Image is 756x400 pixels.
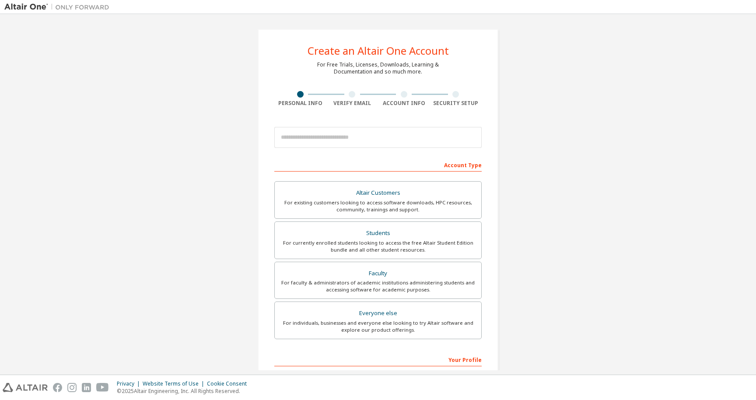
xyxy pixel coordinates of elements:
div: For currently enrolled students looking to access the free Altair Student Edition bundle and all ... [280,239,476,253]
img: instagram.svg [67,383,77,392]
div: Personal Info [274,100,326,107]
div: Account Type [274,158,482,172]
img: facebook.svg [53,383,62,392]
img: linkedin.svg [82,383,91,392]
div: For existing customers looking to access software downloads, HPC resources, community, trainings ... [280,199,476,213]
div: Altair Customers [280,187,476,199]
div: Privacy [117,380,143,387]
div: Your Profile [274,352,482,366]
div: For individuals, businesses and everyone else looking to try Altair software and explore our prod... [280,319,476,333]
img: altair_logo.svg [3,383,48,392]
div: Students [280,227,476,239]
img: youtube.svg [96,383,109,392]
div: Everyone else [280,307,476,319]
div: Cookie Consent [207,380,252,387]
div: For faculty & administrators of academic institutions administering students and accessing softwa... [280,279,476,293]
div: Security Setup [430,100,482,107]
div: Account Info [378,100,430,107]
div: For Free Trials, Licenses, Downloads, Learning & Documentation and so much more. [317,61,439,75]
p: © 2025 Altair Engineering, Inc. All Rights Reserved. [117,387,252,395]
img: Altair One [4,3,114,11]
div: Faculty [280,267,476,280]
div: Website Terms of Use [143,380,207,387]
div: Verify Email [326,100,378,107]
div: Create an Altair One Account [308,46,449,56]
